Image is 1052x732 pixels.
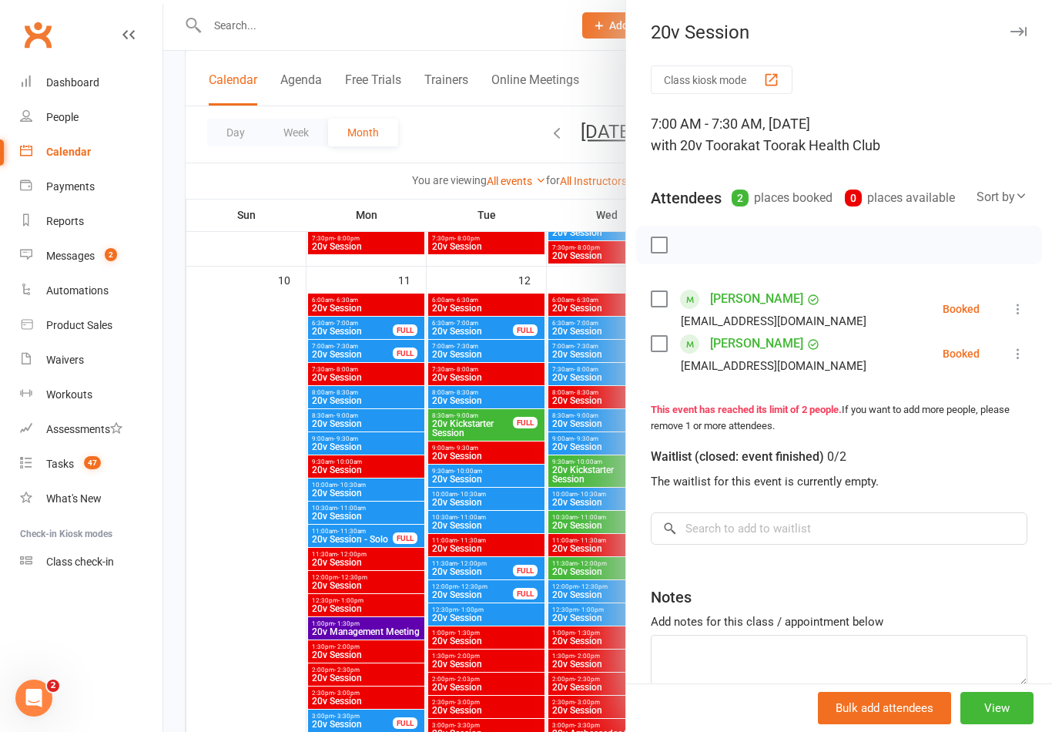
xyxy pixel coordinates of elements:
[46,354,84,366] div: Waivers
[748,137,880,153] span: at Toorak Health Club
[651,187,722,209] div: Attendees
[977,187,1027,207] div: Sort by
[732,190,749,207] div: 2
[943,348,980,359] div: Booked
[651,446,846,468] div: Waitlist
[46,146,91,158] div: Calendar
[651,613,1027,631] div: Add notes for this class / appointment below
[20,100,162,135] a: People
[20,545,162,579] a: Class kiosk mode
[651,512,1027,545] input: Search to add to waitlist
[710,331,803,356] a: [PERSON_NAME]
[20,482,162,516] a: What's New
[651,472,1027,491] div: The waitlist for this event is currently empty.
[943,304,980,314] div: Booked
[20,447,162,482] a: Tasks 47
[15,680,52,717] iframe: Intercom live chat
[46,76,99,89] div: Dashboard
[651,113,1027,156] div: 7:00 AM - 7:30 AM, [DATE]
[20,274,162,308] a: Automations
[960,692,1034,724] button: View
[651,586,692,608] div: Notes
[695,449,824,464] span: (closed: event finished)
[84,456,101,469] span: 47
[20,343,162,378] a: Waivers
[681,356,866,376] div: [EMAIL_ADDRESS][DOMAIN_NAME]
[46,319,112,331] div: Product Sales
[651,404,842,415] strong: This event has reached its limit of 2 people.
[818,692,951,724] button: Bulk add attendees
[46,556,114,568] div: Class check-in
[105,248,117,261] span: 2
[46,492,102,505] div: What's New
[651,65,792,94] button: Class kiosk mode
[46,388,92,401] div: Workouts
[651,137,748,153] span: with 20v Toorak
[47,680,59,692] span: 2
[845,187,955,209] div: places available
[710,287,803,311] a: [PERSON_NAME]
[46,284,109,297] div: Automations
[732,187,833,209] div: places booked
[827,446,846,468] div: 0/2
[46,180,95,193] div: Payments
[845,190,862,207] div: 0
[20,239,162,274] a: Messages 2
[18,15,57,54] a: Clubworx
[651,402,1027,435] div: If you want to add more people, please remove 1 or more attendees.
[20,135,162,170] a: Calendar
[20,65,162,100] a: Dashboard
[20,170,162,204] a: Payments
[20,412,162,447] a: Assessments
[20,204,162,239] a: Reports
[46,250,95,262] div: Messages
[681,311,866,331] div: [EMAIL_ADDRESS][DOMAIN_NAME]
[20,308,162,343] a: Product Sales
[46,111,79,123] div: People
[626,22,1052,43] div: 20v Session
[46,215,84,227] div: Reports
[46,458,74,470] div: Tasks
[20,378,162,412] a: Workouts
[46,423,122,435] div: Assessments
